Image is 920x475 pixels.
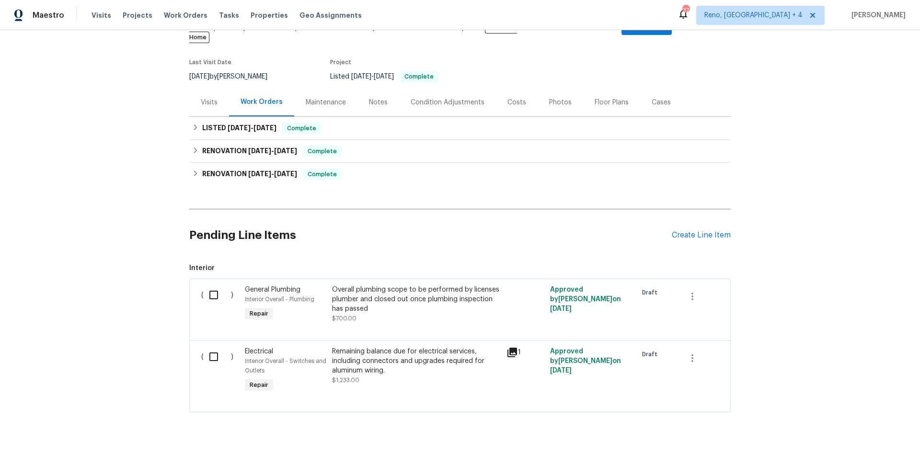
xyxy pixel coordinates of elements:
[306,98,346,107] div: Maintenance
[189,23,537,42] span: 4 Beds | 2 Baths | Total: 2688 ft² | Above Grade: 2069 ft² | Basement Finished: 619 ft² | 1976
[411,98,484,107] div: Condition Adjustments
[201,98,218,107] div: Visits
[401,74,437,79] span: Complete
[274,147,297,154] span: [DATE]
[245,296,314,302] span: Interior Overall - Plumbing
[248,147,271,154] span: [DATE]
[351,73,394,80] span: -
[246,380,272,390] span: Repair
[245,286,300,293] span: General Plumbing
[330,73,438,80] span: Listed
[33,11,64,20] span: Maestro
[682,6,689,15] div: 37
[248,170,297,177] span: -
[550,305,572,312] span: [DATE]
[642,288,661,297] span: Draft
[202,169,297,180] h6: RENOVATION
[123,11,152,20] span: Projects
[507,98,526,107] div: Costs
[189,73,209,80] span: [DATE]
[245,348,273,355] span: Electrical
[251,11,288,20] span: Properties
[304,147,341,156] span: Complete
[228,124,276,131] span: -
[351,73,371,80] span: [DATE]
[198,282,242,326] div: ( )
[550,286,621,312] span: Approved by [PERSON_NAME] on
[550,367,572,374] span: [DATE]
[219,12,239,19] span: Tasks
[332,285,501,314] div: Overall plumbing scope to be performed by licenses plumber and closed out once plumbing inspectio...
[189,117,731,140] div: LISTED [DATE]-[DATE]Complete
[202,146,297,157] h6: RENOVATION
[704,11,803,20] span: Reno, [GEOGRAPHIC_DATA] + 4
[369,98,388,107] div: Notes
[189,59,231,65] span: Last Visit Date
[189,22,517,43] span: OD Select Home
[248,170,271,177] span: [DATE]
[304,170,341,179] span: Complete
[246,309,272,318] span: Repair
[595,98,629,107] div: Floor Plans
[332,377,359,383] span: $1,233.00
[283,124,320,133] span: Complete
[245,358,326,373] span: Interior Overall - Switches and Outlets
[848,11,906,20] span: [PERSON_NAME]
[642,350,661,359] span: Draft
[241,97,283,107] div: Work Orders
[189,213,672,258] h2: Pending Line Items
[189,163,731,186] div: RENOVATION [DATE]-[DATE]Complete
[202,123,276,134] h6: LISTED
[189,140,731,163] div: RENOVATION [DATE]-[DATE]Complete
[253,124,276,131] span: [DATE]
[189,71,279,82] div: by [PERSON_NAME]
[248,147,297,154] span: -
[549,98,572,107] div: Photos
[228,124,251,131] span: [DATE]
[164,11,207,20] span: Work Orders
[506,347,544,358] div: 1
[274,170,297,177] span: [DATE]
[332,347,501,375] div: Remaining balance due for electrical services, including connectors and upgrades required for alu...
[330,59,351,65] span: Project
[198,344,242,397] div: ( )
[652,98,671,107] div: Cases
[374,73,394,80] span: [DATE]
[299,11,362,20] span: Geo Assignments
[332,316,356,321] span: $700.00
[550,348,621,374] span: Approved by [PERSON_NAME] on
[92,11,111,20] span: Visits
[672,231,731,240] div: Create Line Item
[189,263,731,273] span: Interior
